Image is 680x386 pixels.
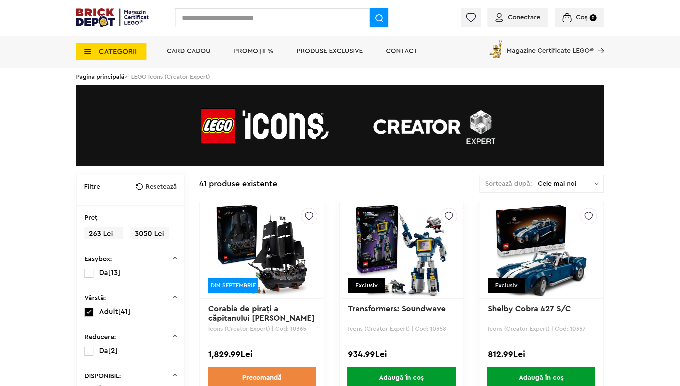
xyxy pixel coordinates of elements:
[488,278,525,293] div: Exclusiv
[76,85,604,166] img: LEGO Icons (Creator Expert)
[485,180,532,187] span: Sortează după:
[76,74,124,80] a: Pagina principală
[297,48,363,54] a: Produse exclusive
[208,305,315,322] a: Corabia de piraţi a căpitanului [PERSON_NAME]
[215,204,309,297] img: Corabia de piraţi a căpitanului Jack Sparrow
[208,326,315,332] p: Icons (Creator Expert) | Cod: 10365
[167,48,211,54] a: Card Cadou
[386,48,417,54] a: Contact
[538,180,595,187] span: Cele mai noi
[108,347,118,354] span: [2]
[99,269,108,276] span: Da
[488,305,571,313] a: Shelby Cobra 427 S/C
[76,68,604,85] div: > LEGO Icons (Creator Expert)
[348,326,455,332] p: Icons (Creator Expert) | Cod: 10358
[84,214,97,221] p: Preţ
[488,326,595,332] p: Icons (Creator Expert) | Cod: 10357
[84,183,100,190] p: Filtre
[84,256,112,262] p: Easybox:
[494,204,588,297] img: Shelby Cobra 427 S/C
[99,347,108,354] span: Da
[99,48,137,55] span: CATEGORII
[348,305,446,313] a: Transformers: Soundwave
[594,39,604,45] a: Magazine Certificate LEGO®
[590,14,597,21] small: 0
[208,278,258,293] div: DIN SEPTEMBRIE
[348,350,455,359] div: 934.99Lei
[495,14,540,21] a: Conectare
[199,175,277,194] div: 41 produse existente
[118,308,130,315] span: [41]
[108,269,120,276] span: [13]
[84,227,123,240] span: 263 Lei
[130,227,169,240] span: 3050 Lei
[99,308,118,315] span: Adult
[84,295,106,301] p: Vârstă:
[506,39,594,54] span: Magazine Certificate LEGO®
[234,48,273,54] a: PROMOȚII %
[84,373,121,379] p: DISPONIBIL:
[208,350,315,359] div: 1,829.99Lei
[348,278,385,293] div: Exclusiv
[576,14,588,21] span: Coș
[355,204,448,297] img: Transformers: Soundwave
[145,183,177,190] span: Resetează
[84,334,116,340] p: Reducere:
[488,350,595,359] div: 812.99Lei
[508,14,540,21] span: Conectare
